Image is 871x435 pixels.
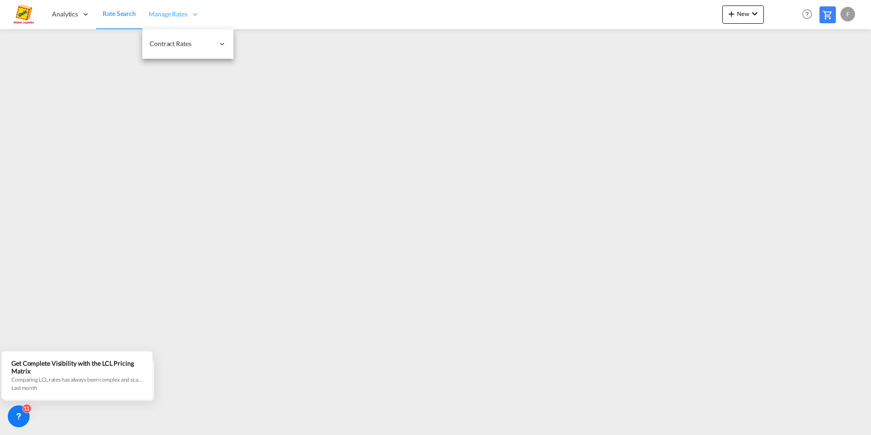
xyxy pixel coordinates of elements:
[799,6,819,23] div: Help
[103,10,136,17] span: Rate Search
[726,8,737,19] md-icon: icon-plus 400-fg
[149,10,187,19] span: Manage Rates
[722,5,764,24] button: icon-plus 400-fgNewicon-chevron-down
[749,8,760,19] md-icon: icon-chevron-down
[840,7,855,21] div: F
[150,39,214,48] span: Contract Rates
[142,29,233,59] div: Contract Rates
[52,10,78,19] span: Analytics
[14,4,34,25] img: a2a4a140666c11eeab5485e577415959.png
[726,10,760,17] span: New
[799,6,815,22] span: Help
